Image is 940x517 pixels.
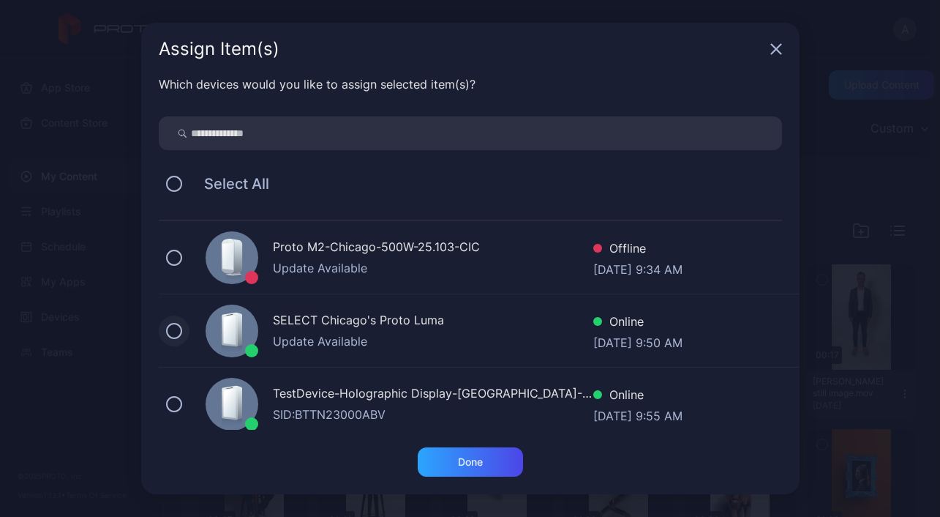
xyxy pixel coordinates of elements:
[273,406,593,423] div: SID: BTTN23000ABV
[593,334,683,349] div: [DATE] 9:50 AM
[593,261,683,275] div: [DATE] 9:34 AM
[159,40,764,58] div: Assign Item(s)
[593,407,683,422] div: [DATE] 9:55 AM
[273,332,593,350] div: Update Available
[273,238,593,259] div: Proto M2-Chicago-500W-25.103-CIC
[593,313,683,334] div: Online
[418,447,523,477] button: Done
[593,239,683,261] div: Offline
[159,75,782,93] div: Which devices would you like to assign selected item(s)?
[189,175,269,193] span: Select All
[273,311,593,332] div: SELECT Chicago's Proto Luma
[273,259,593,277] div: Update Available
[458,456,483,468] div: Done
[593,386,683,407] div: Online
[273,384,593,406] div: TestDevice-Holographic Display-[GEOGRAPHIC_DATA]-500West-Showcase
